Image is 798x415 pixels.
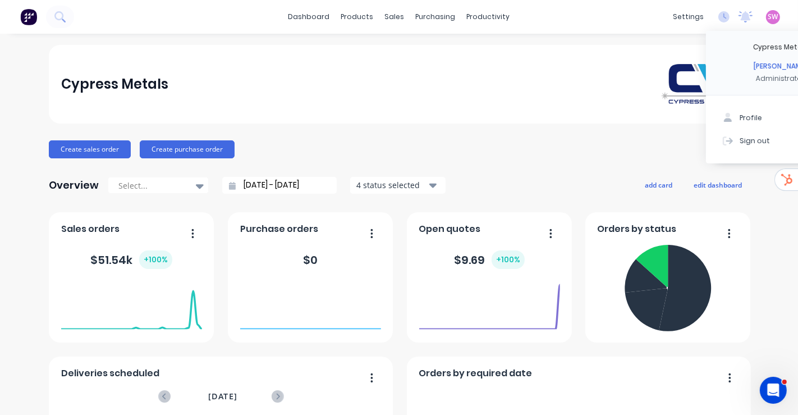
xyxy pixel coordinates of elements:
[760,377,787,404] iframe: Intercom live chat
[139,250,172,269] div: + 100 %
[20,8,37,25] img: Factory
[303,252,318,268] div: $ 0
[419,222,481,236] span: Open quotes
[768,12,778,22] span: SW
[379,8,410,25] div: sales
[356,179,427,191] div: 4 status selected
[658,62,737,107] img: Cypress Metals
[240,222,318,236] span: Purchase orders
[667,8,709,25] div: settings
[283,8,336,25] a: dashboard
[740,113,762,123] div: Profile
[454,250,525,269] div: $ 9.69
[90,250,172,269] div: $ 51.54k
[686,177,749,192] button: edit dashboard
[208,390,237,403] span: [DATE]
[140,140,235,158] button: Create purchase order
[49,174,99,197] div: Overview
[598,222,677,236] span: Orders by status
[638,177,680,192] button: add card
[492,250,525,269] div: + 100 %
[461,8,516,25] div: productivity
[61,222,120,236] span: Sales orders
[350,177,446,194] button: 4 status selected
[740,135,770,145] div: Sign out
[61,73,168,95] div: Cypress Metals
[410,8,461,25] div: purchasing
[336,8,379,25] div: products
[49,140,131,158] button: Create sales order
